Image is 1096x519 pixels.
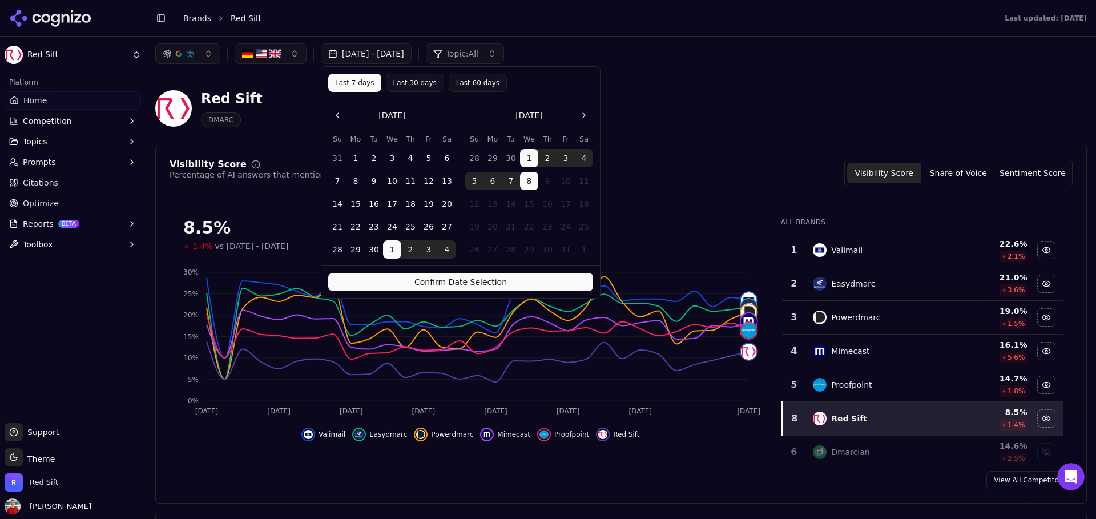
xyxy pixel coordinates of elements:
button: Sunday, August 31st, 2025 [328,149,346,167]
span: Valimail [319,430,345,439]
a: Citations [5,174,141,192]
tr: 1valimailValimail22.6%2.1%Hide valimail data [782,234,1063,267]
th: Friday [557,134,575,144]
div: Alp says… [9,207,219,233]
span: Home [23,95,47,106]
span: Prompts [23,156,56,168]
div: Last updated: [DATE] [1005,14,1087,23]
img: easydmarc [354,430,364,439]
span: Red Sift [27,50,127,60]
img: red sift [598,430,607,439]
div: Visibility Score [170,160,247,169]
button: Tuesday, September 2nd, 2025 [365,149,383,167]
th: Monday [483,134,502,144]
button: Saturday, September 20th, 2025 [438,195,456,213]
button: Competition [5,112,141,130]
button: Hide red sift data [596,428,639,441]
button: Friday, October 3rd, 2025, selected [557,149,575,167]
span: Powerdmarc [431,430,473,439]
iframe: Intercom live chat [1057,463,1085,490]
button: Tuesday, September 30th, 2025 [502,149,520,167]
button: Wednesday, September 17th, 2025 [383,195,401,213]
button: Monday, September 29th, 2025 [346,240,365,259]
span: Citations [23,177,58,188]
tspan: 0% [188,397,199,405]
button: Wednesday, September 24th, 2025 [383,218,401,236]
div: Red Sift [201,90,263,108]
button: Saturday, September 27th, 2025 [438,218,456,236]
button: Last 30 days [386,74,444,92]
button: Topics [5,132,141,151]
button: Go to the Previous Month [328,106,346,124]
span: vs [DATE] - [DATE] [215,240,289,252]
span: Competition [23,115,72,127]
div: 8 [788,412,802,425]
button: Wednesday, October 1st, 2025, selected [520,149,538,167]
button: Saturday, October 4th, 2025, selected [438,240,456,259]
div: 19.0 % [954,305,1027,317]
button: Thursday, September 11th, 2025 [401,172,420,190]
div: joined the conversation [75,209,169,219]
div: Percentage of AI answers that mention your brand [170,169,372,180]
button: Open organization switcher [5,473,58,492]
img: valimail [304,430,313,439]
div: Hey looks like your page is down, getting a error 500 and network issue. [50,73,210,95]
tspan: [DATE] [412,407,436,415]
button: Hide valimail data [301,428,345,441]
tr: 2easydmarcEasydmarc21.0%3.6%Hide easydmarc data [782,267,1063,301]
th: Tuesday [365,134,383,144]
button: Gif picker [54,374,63,383]
img: dmarcian [813,445,827,459]
tr: 5proofpointProofpoint14.7%1.8%Hide proofpoint data [782,368,1063,402]
div: 22.6 % [954,238,1027,250]
textarea: Message… [10,350,219,369]
button: Hide proofpoint data [1037,376,1055,394]
button: Sunday, September 28th, 2025 [328,240,346,259]
table: September 2025 [328,134,456,259]
div: You’ll get replies here and in your email: ✉️ [18,118,178,162]
img: mimecast [813,344,827,358]
span: 1.8 % [1008,387,1025,396]
img: proofpoint [741,323,757,339]
span: 1.4% [192,240,213,252]
th: Thursday [401,134,420,144]
img: Profile image for Cognie [33,6,51,25]
img: easydmarc [741,299,757,315]
button: Thursday, September 18th, 2025 [401,195,420,213]
span: Easydmarc [369,430,407,439]
span: Theme [23,454,55,464]
button: Friday, September 12th, 2025 [420,172,438,190]
button: Start recording [72,374,82,383]
div: Alp • 17h ago [18,283,66,289]
button: Monday, September 8th, 2025 [346,172,365,190]
th: Thursday [538,134,557,144]
button: Thursday, September 4th, 2025 [401,149,420,167]
span: Proofpoint [554,430,589,439]
button: Tuesday, September 9th, 2025 [365,172,383,190]
button: Hide powerdmarc data [1037,308,1055,327]
span: Topics [23,136,47,147]
img: red sift [741,344,757,360]
button: Hide proofpoint data [537,428,589,441]
div: 21.0 % [954,272,1027,283]
a: View All Competitors [986,471,1073,489]
button: Hide powerdmarc data [414,428,473,441]
a: Brands [183,14,211,23]
button: Go to the Next Month [575,106,593,124]
div: Red Sift [831,413,867,424]
img: Germany [242,48,253,59]
button: Tuesday, September 23rd, 2025 [365,218,383,236]
button: Hide easydmarc data [1037,275,1055,293]
button: Tuesday, October 7th, 2025, selected [502,172,520,190]
button: Send a message… [196,369,214,388]
span: DMARC [201,112,241,127]
img: Red Sift [5,473,23,492]
th: Sunday [328,134,346,144]
div: Proofpoint [831,379,872,391]
span: Topic: All [446,48,478,59]
a: Optimize [5,194,141,212]
img: valimail [741,292,757,308]
button: Confirm Date Selection [328,273,593,291]
img: mimecast [741,313,757,329]
img: powerdmarc [416,430,425,439]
